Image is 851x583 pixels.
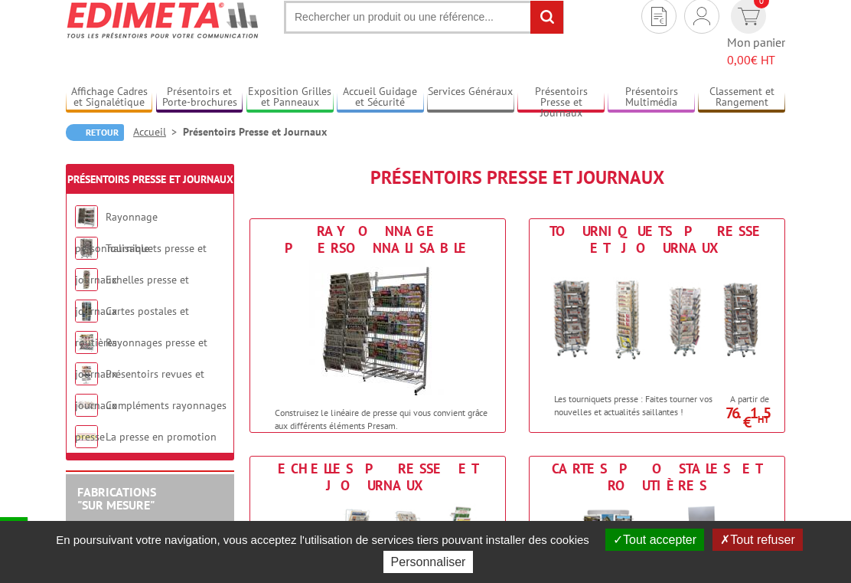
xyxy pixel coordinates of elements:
[75,398,227,444] a: Compléments rayonnages presse
[608,85,694,110] a: Présentoirs Multimédia
[713,408,769,427] p: 76.15 €
[309,260,447,398] img: Rayonnage personnalisable
[727,52,751,67] span: 0,00
[66,85,152,110] a: Affichage Cadres et Signalétique
[533,223,781,257] div: Tourniquets presse et journaux
[75,273,189,318] a: Echelles presse et journaux
[75,304,189,349] a: Cartes postales et routières
[530,1,563,34] input: rechercher
[246,85,333,110] a: Exposition Grilles et Panneaux
[75,367,204,412] a: Présentoirs revues et journaux
[517,85,604,110] a: Présentoirs Presse et Journaux
[427,85,514,110] a: Services Généraux
[383,551,474,573] button: Personnaliser (fenêtre modale)
[651,7,667,26] img: devis rapide
[106,430,217,444] a: La presse en promotion
[284,1,564,34] input: Rechercher un produit ou une référence...
[530,260,784,385] img: Tourniquets presse et journaux
[712,529,802,551] button: Tout refuser
[254,223,501,257] div: Rayonnage personnalisable
[721,393,769,405] span: A partir de
[738,8,760,25] img: devis rapide
[254,460,501,494] div: Echelles presse et journaux
[529,218,785,433] a: Tourniquets presse et journaux Tourniquets presse et journaux Les tourniquets presse : Faites tou...
[275,406,500,432] p: Construisez le linéaire de presse qui vous convient grâce aux différents éléments Presam.
[75,205,98,228] img: Rayonnage personnalisable
[727,34,785,69] span: Mon panier
[75,241,207,287] a: Tourniquets presse et journaux
[693,7,710,25] img: devis rapide
[698,85,784,110] a: Classement et Rangement
[156,85,243,110] a: Présentoirs et Porte-brochures
[758,413,769,426] sup: HT
[249,218,506,433] a: Rayonnage personnalisable Rayonnage personnalisable Construisez le linéaire de presse qui vous co...
[533,460,781,494] div: Cartes postales et routières
[183,124,327,139] li: Présentoirs Presse et Journaux
[337,85,423,110] a: Accueil Guidage et Sécurité
[249,168,785,188] h1: Présentoirs Presse et Journaux
[66,124,124,141] a: Retour
[75,336,207,381] a: Rayonnages presse et journaux
[605,529,704,551] button: Tout accepter
[133,125,183,139] a: Accueil
[554,392,716,418] p: Les tourniquets presse : Faites tourner vos nouvelles et actualités saillantes !
[75,210,158,255] a: Rayonnage personnalisable
[727,51,785,69] span: € HT
[67,172,233,186] a: Présentoirs Presse et Journaux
